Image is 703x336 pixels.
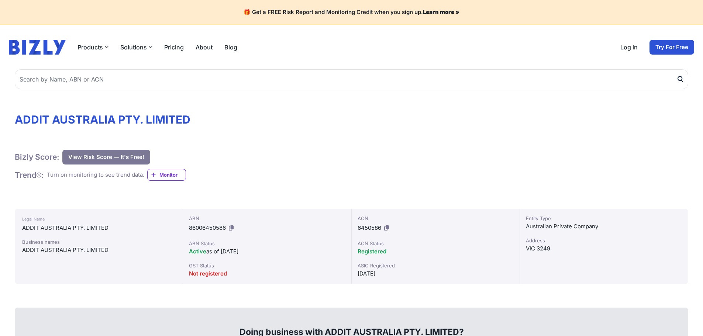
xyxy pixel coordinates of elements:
[526,222,682,231] div: Australian Private Company
[189,270,227,277] span: Not registered
[120,43,152,52] button: Solutions
[526,244,682,253] div: VIC 3249
[189,248,206,255] span: Active
[423,8,459,15] a: Learn more »
[358,215,514,222] div: ACN
[15,152,59,162] h1: Bizly Score:
[358,240,514,247] div: ACN Status
[22,246,175,254] div: ADDIT AUSTRALIA PTY. LIMITED
[526,215,682,222] div: Entity Type
[189,262,345,269] div: GST Status
[189,215,345,222] div: ABN
[77,43,108,52] button: Products
[22,224,175,232] div: ADDIT AUSTRALIA PTY. LIMITED
[47,171,144,179] div: Turn on monitoring to see trend data.
[164,43,184,52] a: Pricing
[358,269,514,278] div: [DATE]
[620,43,638,52] a: Log in
[358,248,386,255] span: Registered
[649,40,694,55] a: Try For Free
[196,43,213,52] a: About
[147,169,186,181] a: Monitor
[224,43,237,52] a: Blog
[189,240,345,247] div: ABN Status
[358,262,514,269] div: ASIC Registered
[526,237,682,244] div: Address
[15,113,688,126] h1: ADDIT AUSTRALIA PTY. LIMITED
[22,238,175,246] div: Business names
[22,215,175,224] div: Legal Name
[189,247,345,256] div: as of [DATE]
[9,9,694,16] h4: 🎁 Get a FREE Risk Report and Monitoring Credit when you sign up.
[15,170,44,180] h1: Trend :
[159,171,186,179] span: Monitor
[189,224,226,231] span: 86006450586
[62,150,150,164] button: View Risk Score — It's Free!
[15,69,688,89] input: Search by Name, ABN or ACN
[358,224,381,231] span: 6450586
